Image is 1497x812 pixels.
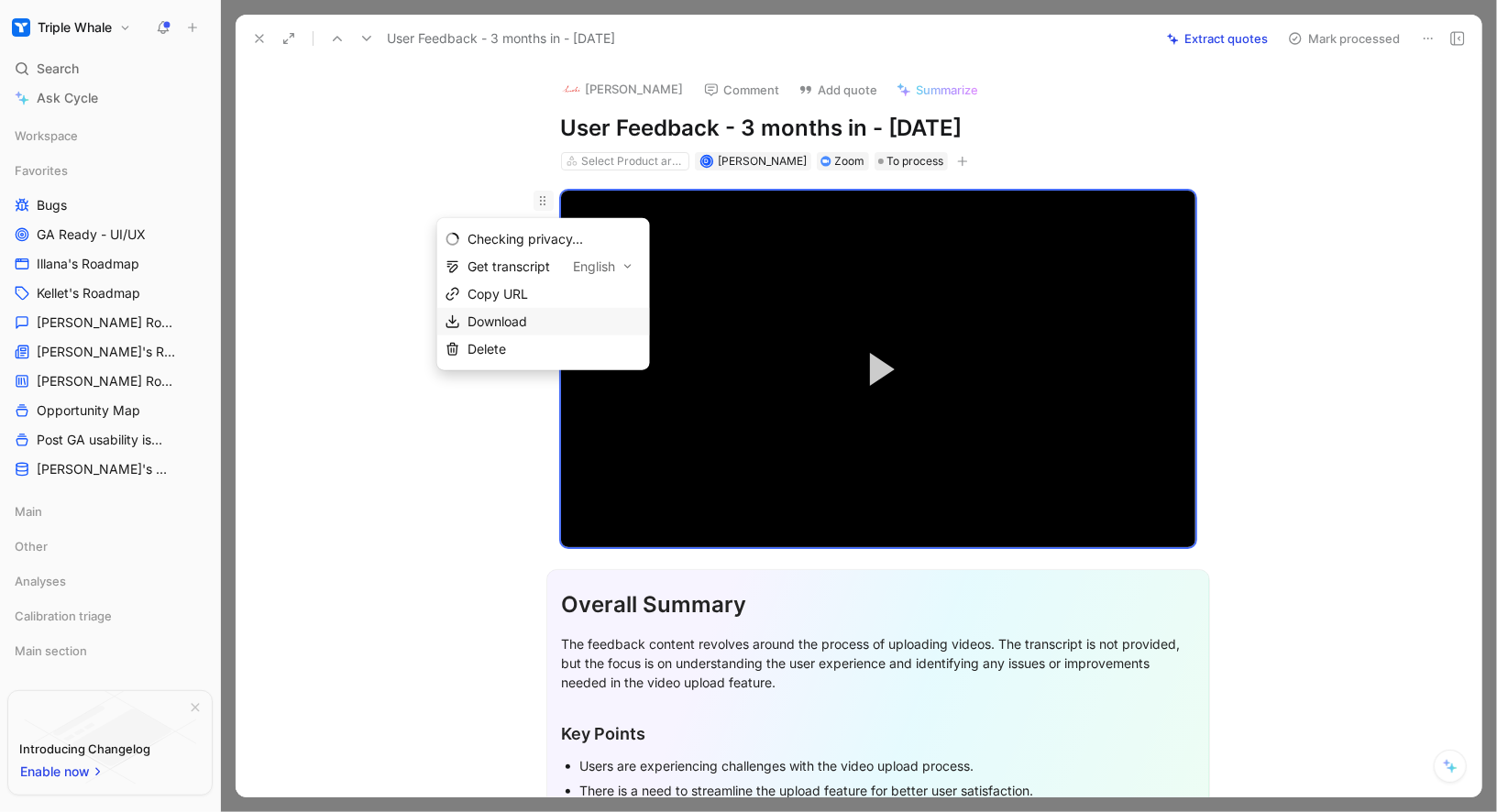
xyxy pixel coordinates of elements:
div: Get transcript [468,254,642,280]
span: Download [468,313,527,329]
span: Copy URL [468,286,528,302]
span: Delete [468,341,506,357]
span: English [573,256,619,278]
button: English [565,254,642,280]
span: Checking privacy... [468,231,583,247]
